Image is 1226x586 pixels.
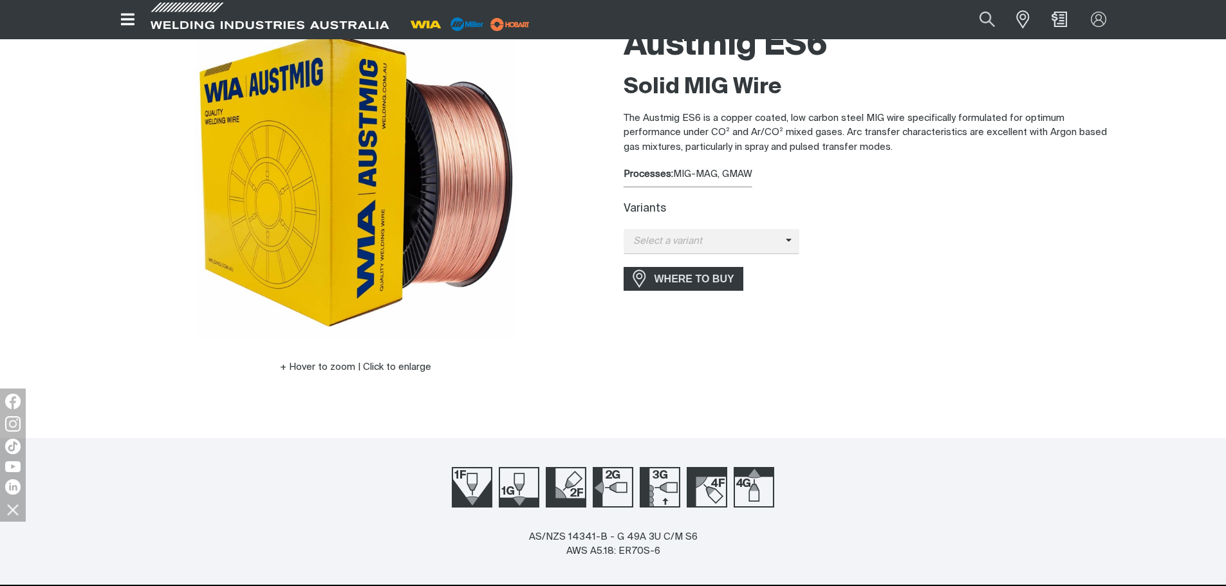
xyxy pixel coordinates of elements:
img: Welding Position 1G [499,467,539,508]
img: LinkedIn [5,479,21,495]
strong: Processes: [624,169,673,179]
a: Shopping cart (0 product(s)) [1049,12,1070,27]
img: Welding Position 4F [687,467,727,508]
img: Welding Position 2F [546,467,586,508]
img: Facebook [5,394,21,409]
img: TikTok [5,439,21,454]
img: Austmig ES6 [195,19,517,340]
h2: Solid MIG Wire [624,73,1118,102]
img: Welding Position 3G Up [640,467,680,508]
img: miller [487,15,534,34]
img: Welding Position 1F [452,467,492,508]
span: WHERE TO BUY [646,269,743,289]
div: AS/NZS 14341-B - G 49A 3U C/M S6 AWS A5.18: ER70S-6 [529,530,698,559]
img: Welding Position 2G [593,467,633,508]
span: Select a variant [624,234,786,249]
input: Product name or item number... [949,5,1009,34]
img: hide socials [2,499,24,520]
button: Search products [965,5,1009,34]
button: Hover to zoom | Click to enlarge [272,360,439,375]
a: miller [487,19,534,29]
img: Instagram [5,416,21,432]
p: The Austmig ES6 is a copper coated, low carbon steel MIG wire specifically formulated for optimum... [624,111,1118,155]
a: WHERE TO BUY [624,267,744,291]
label: Variants [624,203,666,214]
div: MIG-MAG, GMAW [624,167,1118,182]
img: Welding Position 4G [734,467,774,508]
img: YouTube [5,461,21,472]
h1: Austmig ES6 [624,25,1118,67]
